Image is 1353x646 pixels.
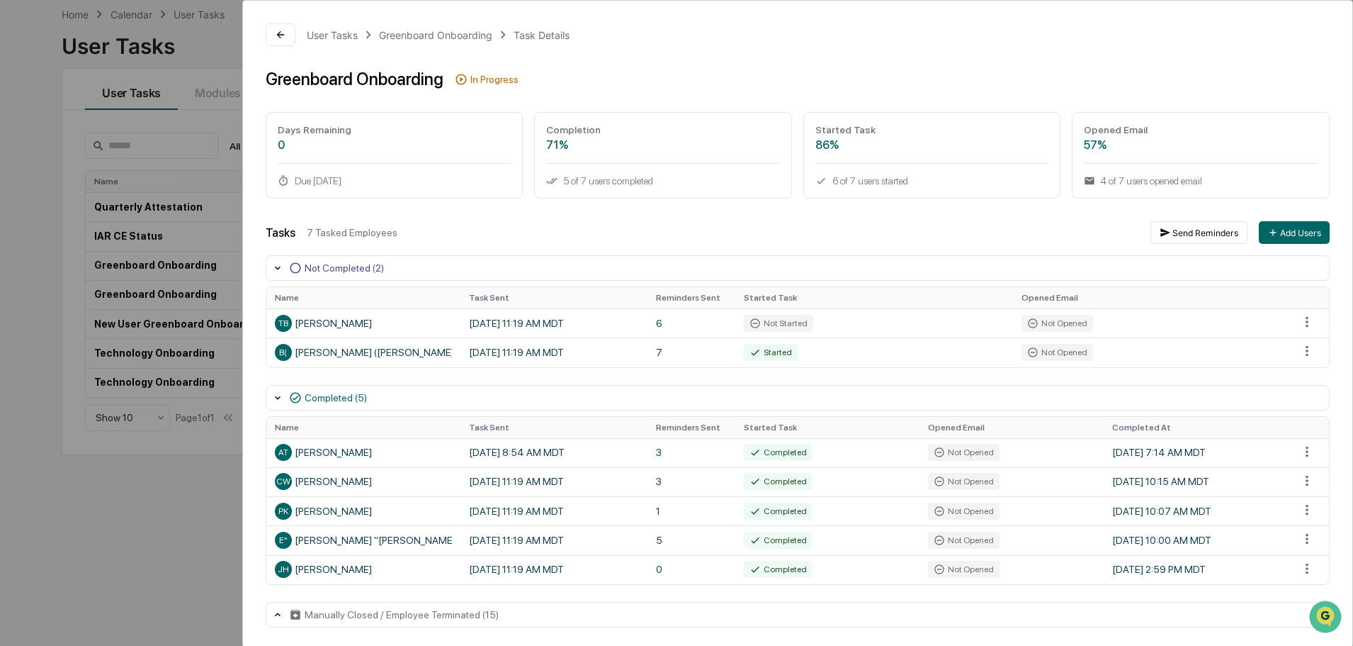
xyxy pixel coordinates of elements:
[1104,417,1291,438] th: Completed At
[278,138,511,152] div: 0
[14,157,95,169] div: Past conversations
[266,287,460,308] th: Name
[744,444,813,461] div: Completed
[305,262,384,274] div: Not Completed (2)
[647,438,735,467] td: 3
[744,561,813,578] div: Completed
[460,287,647,308] th: Task Sent
[647,496,735,525] td: 1
[305,392,367,403] div: Completed (5)
[28,279,89,293] span: Data Lookup
[815,175,1049,186] div: 6 of 7 users started
[647,417,735,438] th: Reminders Sent
[928,444,1000,461] div: Not Opened
[279,535,288,545] span: E"
[275,473,452,490] div: [PERSON_NAME]
[14,30,258,52] p: How can we help?
[1104,496,1291,525] td: [DATE] 10:07 AM MDT
[460,417,647,438] th: Task Sent
[278,506,288,516] span: PK
[514,29,570,41] div: Task Details
[1308,599,1346,637] iframe: Open customer support
[1084,138,1318,152] div: 57%
[919,417,1104,438] th: Opened Email
[103,253,114,264] div: 🗄️
[266,226,295,240] div: Tasks
[14,108,40,134] img: 1746055101610-c473b297-6a78-478c-a979-82029cc54cd1
[1104,525,1291,555] td: [DATE] 10:00 AM MDT
[117,252,176,266] span: Attestations
[97,246,181,272] a: 🗄️Attestations
[275,503,452,520] div: [PERSON_NAME]
[460,308,647,338] td: [DATE] 11:19 AM MDT
[1104,555,1291,584] td: [DATE] 2:59 PM MDT
[1021,344,1093,361] div: Not Opened
[460,438,647,467] td: [DATE] 8:54 AM MDT
[744,532,813,549] div: Completed
[735,417,919,438] th: Started Task
[1084,124,1318,135] div: Opened Email
[118,193,123,204] span: •
[307,29,358,41] div: User Tasks
[815,138,1049,152] div: 86%
[1013,287,1291,308] th: Opened Email
[460,496,647,525] td: [DATE] 11:19 AM MDT
[928,561,1000,578] div: Not Opened
[278,318,288,328] span: TB
[266,417,460,438] th: Name
[125,193,154,204] span: [DATE]
[744,315,813,332] div: Not Started
[14,179,37,202] img: Cameron Burns
[647,525,735,555] td: 5
[1104,438,1291,467] td: [DATE] 7:14 AM MDT
[307,227,1139,238] div: 7 Tasked Employees
[9,246,97,272] a: 🖐️Preclearance
[928,532,1000,549] div: Not Opened
[744,473,813,490] div: Completed
[647,338,735,367] td: 7
[470,74,519,85] div: In Progress
[647,555,735,584] td: 0
[141,313,171,324] span: Pylon
[546,138,780,152] div: 71%
[14,280,26,291] div: 🔎
[460,525,647,555] td: [DATE] 11:19 AM MDT
[9,273,95,299] a: 🔎Data Lookup
[275,344,452,361] div: [PERSON_NAME] ([PERSON_NAME]) [PERSON_NAME]
[735,287,1013,308] th: Started Task
[278,124,511,135] div: Days Remaining
[266,69,443,89] div: Greenboard Onboarding
[379,29,492,41] div: Greenboard Onboarding
[928,503,1000,520] div: Not Opened
[305,609,499,620] div: Manually Closed / Employee Terminated (15)
[14,253,26,264] div: 🖐️
[1259,221,1330,244] button: Add Users
[1084,175,1318,186] div: 4 of 7 users opened email
[460,555,647,584] td: [DATE] 11:19 AM MDT
[276,477,290,486] span: CW
[241,113,258,130] button: Start new chat
[647,467,735,496] td: 3
[275,561,452,578] div: [PERSON_NAME]
[1150,221,1247,244] button: Send Reminders
[744,503,813,520] div: Completed
[815,124,1049,135] div: Started Task
[220,155,258,172] button: See all
[100,313,171,324] a: Powered byPylon
[460,338,647,367] td: [DATE] 11:19 AM MDT
[278,447,288,457] span: AT
[44,193,115,204] span: [PERSON_NAME]
[744,344,798,361] div: Started
[928,473,1000,490] div: Not Opened
[647,287,735,308] th: Reminders Sent
[278,175,511,186] div: Due [DATE]
[1104,467,1291,496] td: [DATE] 10:15 AM MDT
[546,175,780,186] div: 5 of 7 users completed
[1021,315,1093,332] div: Not Opened
[647,308,735,338] td: 6
[546,124,780,135] div: Completion
[48,123,179,134] div: We're available if you need us!
[278,564,289,574] span: JH
[48,108,232,123] div: Start new chat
